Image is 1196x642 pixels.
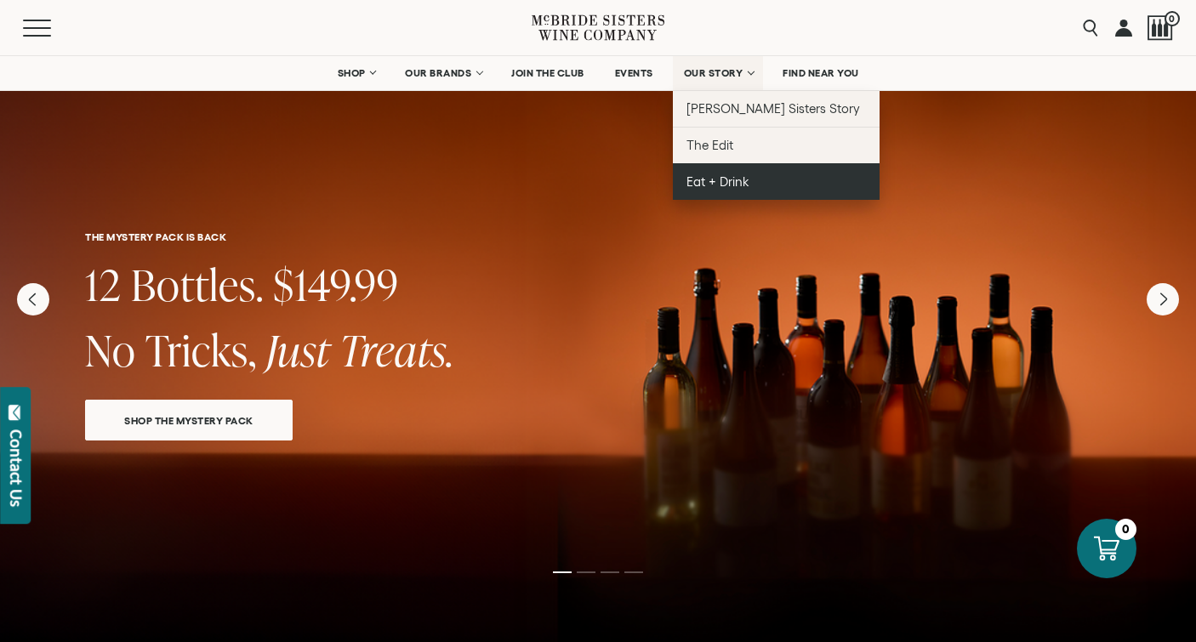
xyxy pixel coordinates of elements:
li: Page dot 4 [624,571,643,573]
a: [PERSON_NAME] Sisters Story [673,90,880,127]
span: SHOP [337,67,366,79]
span: Tricks, [145,321,257,379]
li: Page dot 2 [577,571,595,573]
span: 0 [1165,11,1180,26]
div: 0 [1115,519,1136,540]
li: Page dot 3 [601,571,619,573]
span: Bottles. [131,255,264,314]
a: JOIN THE CLUB [500,56,595,90]
span: [PERSON_NAME] Sisters Story [686,101,861,116]
span: The Edit [686,138,733,152]
button: Previous [17,283,49,315]
a: EVENTS [604,56,664,90]
span: EVENTS [615,67,653,79]
span: No [85,321,136,379]
span: $149.99 [273,255,399,314]
button: Next [1147,283,1179,315]
span: Just [266,321,330,379]
span: Treats. [339,321,454,379]
span: SHOP THE MYSTERY PACK [94,411,283,430]
span: OUR BRANDS [405,67,471,79]
button: Mobile Menu Trigger [23,20,84,37]
a: OUR STORY [673,56,764,90]
span: 12 [85,255,122,314]
a: SHOP THE MYSTERY PACK [85,400,293,440]
a: OUR BRANDS [394,56,492,90]
a: SHOP [326,56,385,90]
div: Contact Us [8,429,25,507]
a: The Edit [673,127,880,163]
span: Eat + Drink [686,174,749,189]
span: JOIN THE CLUB [511,67,584,79]
span: FIND NEAR YOU [783,67,859,79]
h6: THE MYSTERY PACK IS BACK [85,231,1111,242]
span: OUR STORY [684,67,743,79]
li: Page dot 1 [553,571,572,573]
a: FIND NEAR YOU [772,56,870,90]
a: Eat + Drink [673,163,880,200]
